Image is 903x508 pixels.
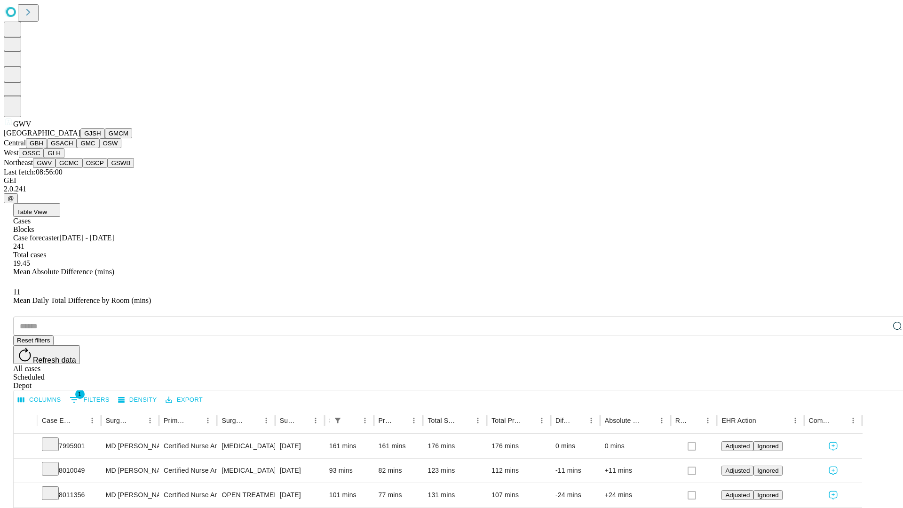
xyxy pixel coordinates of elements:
button: OSSC [19,148,44,158]
button: Sort [345,414,358,427]
div: Case Epic Id [42,417,71,424]
button: @ [4,193,18,203]
div: [DATE] [280,483,320,507]
span: Ignored [757,443,778,450]
button: Sort [188,414,201,427]
div: 0 mins [555,434,595,458]
button: Menu [358,414,372,427]
div: 8010049 [42,459,96,483]
span: Ignored [757,492,778,499]
span: 19.45 [13,259,30,267]
span: Table View [17,208,47,215]
div: Scheduled In Room Duration [329,417,330,424]
div: 8011356 [42,483,96,507]
div: Surgeon Name [106,417,129,424]
button: GSACH [47,138,77,148]
div: Difference [555,417,570,424]
button: Menu [655,414,668,427]
button: Refresh data [13,345,80,364]
div: [DATE] [280,459,320,483]
button: Adjusted [721,490,753,500]
div: Predicted In Room Duration [379,417,394,424]
button: Sort [757,414,770,427]
button: Menu [201,414,214,427]
button: GSWB [108,158,135,168]
div: +11 mins [605,459,666,483]
button: Menu [847,414,860,427]
button: Expand [18,487,32,504]
div: 131 mins [428,483,482,507]
button: GWV [33,158,55,168]
span: [DATE] - [DATE] [59,234,114,242]
div: EHR Action [721,417,756,424]
button: Ignored [753,441,782,451]
span: 241 [13,242,24,250]
div: 112 mins [491,459,546,483]
div: -24 mins [555,483,595,507]
button: Table View [13,203,60,217]
span: Ignored [757,467,778,474]
span: Central [4,139,26,147]
button: GMC [77,138,99,148]
span: GWV [13,120,31,128]
span: Reset filters [17,337,50,344]
button: OSCP [82,158,108,168]
button: Sort [246,414,260,427]
button: Ignored [753,466,782,476]
div: [DATE] [280,434,320,458]
button: Sort [296,414,309,427]
div: Certified Nurse Anesthetist [164,459,212,483]
button: Menu [535,414,548,427]
button: Density [116,393,159,407]
button: Menu [143,414,157,427]
span: @ [8,195,14,202]
div: Resolved in EHR [675,417,688,424]
button: Sort [642,414,655,427]
button: Sort [130,414,143,427]
div: 176 mins [491,434,546,458]
div: Total Scheduled Duration [428,417,457,424]
button: Ignored [753,490,782,500]
span: 11 [13,288,20,296]
button: GCMC [55,158,82,168]
button: Menu [407,414,420,427]
div: Total Predicted Duration [491,417,521,424]
button: Show filters [67,392,112,407]
div: 123 mins [428,459,482,483]
div: 101 mins [329,483,369,507]
button: Menu [701,414,714,427]
div: 82 mins [379,459,419,483]
div: MD [PERSON_NAME] [106,483,154,507]
button: Sort [458,414,471,427]
div: OPEN TREATMENT RADIUS SHAFT FX/CLOSED RADIOULNAR [MEDICAL_DATA] [222,483,270,507]
div: 7995901 [42,434,96,458]
button: Sort [522,414,535,427]
span: Last fetch: 08:56:00 [4,168,63,176]
span: Adjusted [725,492,750,499]
button: Adjusted [721,466,753,476]
span: 1 [75,389,85,399]
button: Show filters [331,414,344,427]
button: Reset filters [13,335,54,345]
button: Menu [86,414,99,427]
button: Menu [585,414,598,427]
div: MD [PERSON_NAME] [106,459,154,483]
span: West [4,149,19,157]
span: Adjusted [725,443,750,450]
span: Adjusted [725,467,750,474]
button: Menu [309,414,322,427]
div: [MEDICAL_DATA] LEG,KNEE, ANKLE DEEP [222,459,270,483]
span: Mean Daily Total Difference by Room (mins) [13,296,151,304]
div: 93 mins [329,459,369,483]
button: Sort [571,414,585,427]
span: Case forecaster [13,234,59,242]
div: 1 active filter [331,414,344,427]
button: Select columns [16,393,63,407]
button: GBH [26,138,47,148]
div: MD [PERSON_NAME] [106,434,154,458]
button: GLH [44,148,64,158]
span: Mean Absolute Difference (mins) [13,268,114,276]
div: 161 mins [379,434,419,458]
div: 0 mins [605,434,666,458]
div: Comments [809,417,832,424]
